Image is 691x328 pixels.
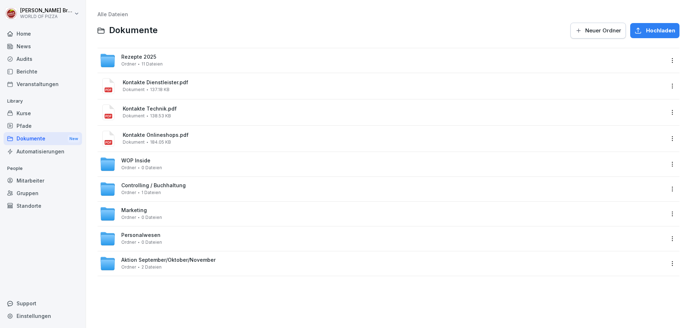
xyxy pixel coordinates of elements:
[121,158,150,164] span: WOP Inside
[100,156,664,172] a: WOP InsideOrdner0 Dateien
[121,183,186,189] span: Controlling / Buchhaltung
[4,187,82,199] a: Gruppen
[123,113,145,118] span: Dokument
[100,256,664,271] a: Aktion September/Oktober/NovemberOrdner2 Dateien
[100,181,664,197] a: Controlling / BuchhaltungOrdner1 Dateien
[121,215,136,220] span: Ordner
[585,27,621,35] span: Neuer Ordner
[4,53,82,65] a: Audits
[141,215,162,220] span: 0 Dateien
[100,206,664,222] a: MarketingOrdner0 Dateien
[100,231,664,247] a: PersonalwesenOrdner0 Dateien
[646,27,675,35] span: Hochladen
[121,207,147,214] span: Marketing
[4,132,82,145] a: DokumenteNew
[141,240,162,245] span: 0 Dateien
[20,8,73,14] p: [PERSON_NAME] Brandes
[109,25,158,36] span: Dokumente
[123,140,145,145] span: Dokument
[4,65,82,78] a: Berichte
[123,80,664,86] span: Kontakte Dienstleister.pdf
[121,54,156,60] span: Rezepte 2025
[4,199,82,212] a: Standorte
[4,120,82,132] a: Pfade
[123,87,145,92] span: Dokument
[20,14,73,19] p: WORLD OF PIZZA
[123,106,664,112] span: Kontakte Technik.pdf
[4,40,82,53] a: News
[4,163,82,174] p: People
[121,240,136,245] span: Ordner
[4,107,82,120] a: Kurse
[121,190,136,195] span: Ordner
[4,310,82,322] a: Einstellungen
[150,140,171,145] span: 184.05 KB
[141,265,162,270] span: 2 Dateien
[68,135,80,143] div: New
[4,27,82,40] a: Home
[630,23,679,38] button: Hochladen
[121,62,136,67] span: Ordner
[150,113,171,118] span: 138.53 KB
[4,174,82,187] a: Mitarbeiter
[141,165,162,170] span: 0 Dateien
[100,53,664,68] a: Rezepte 2025Ordner11 Dateien
[123,132,664,138] span: Kontakte Onlineshops.pdf
[4,132,82,145] div: Dokumente
[98,11,128,17] a: Alle Dateien
[150,87,170,92] span: 137.18 KB
[121,165,136,170] span: Ordner
[121,232,161,238] span: Personalwesen
[121,257,216,263] span: Aktion September/Oktober/November
[141,62,163,67] span: 11 Dateien
[4,297,82,310] div: Support
[4,145,82,158] a: Automatisierungen
[121,265,136,270] span: Ordner
[4,78,82,90] a: Veranstaltungen
[141,190,161,195] span: 1 Dateien
[4,95,82,107] p: Library
[570,23,626,39] button: Neuer Ordner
